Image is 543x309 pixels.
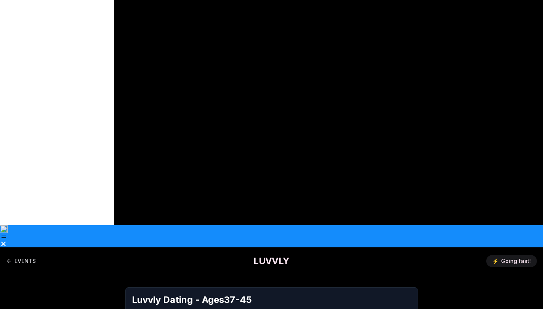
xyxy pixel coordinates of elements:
[253,255,289,267] a: LUVVLY
[132,294,412,306] h1: Luvvly Dating - Ages 37 - 45
[501,257,531,265] span: Going fast!
[492,257,499,265] span: ⚡️
[6,253,36,269] a: Back to events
